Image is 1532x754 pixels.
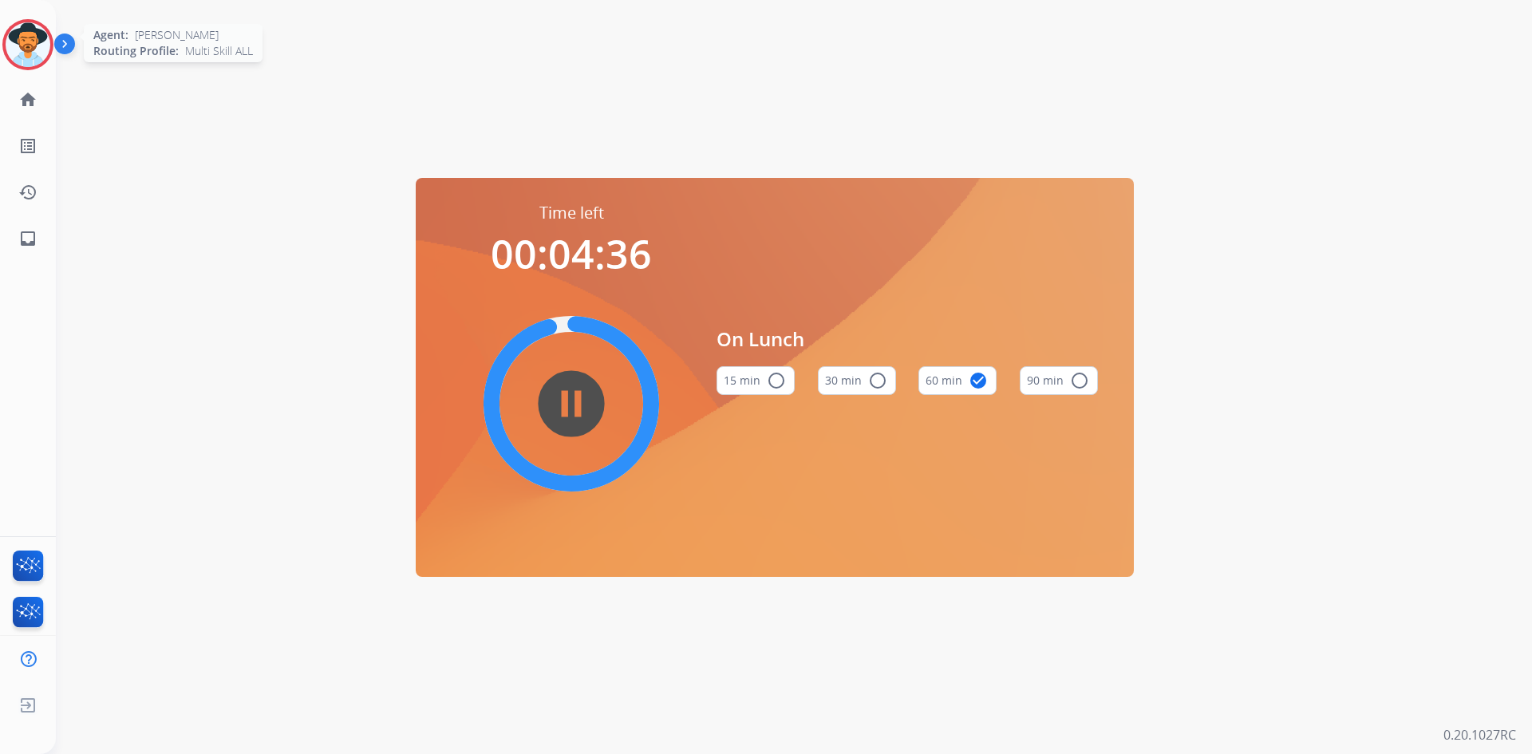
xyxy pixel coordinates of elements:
[868,371,887,390] mat-icon: radio_button_unchecked
[18,229,38,248] mat-icon: inbox
[18,90,38,109] mat-icon: home
[818,366,896,395] button: 30 min
[969,371,988,390] mat-icon: check_circle
[1020,366,1098,395] button: 90 min
[562,394,581,413] mat-icon: pause_circle_filled
[135,27,219,43] span: [PERSON_NAME]
[18,136,38,156] mat-icon: list_alt
[767,371,786,390] mat-icon: radio_button_unchecked
[185,43,253,59] span: Multi Skill ALL
[918,366,997,395] button: 60 min
[491,227,652,281] span: 00:04:36
[6,22,50,67] img: avatar
[93,27,128,43] span: Agent:
[717,366,795,395] button: 15 min
[1443,725,1516,744] p: 0.20.1027RC
[539,202,604,224] span: Time left
[93,43,179,59] span: Routing Profile:
[1070,371,1089,390] mat-icon: radio_button_unchecked
[717,325,1098,353] span: On Lunch
[18,183,38,202] mat-icon: history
